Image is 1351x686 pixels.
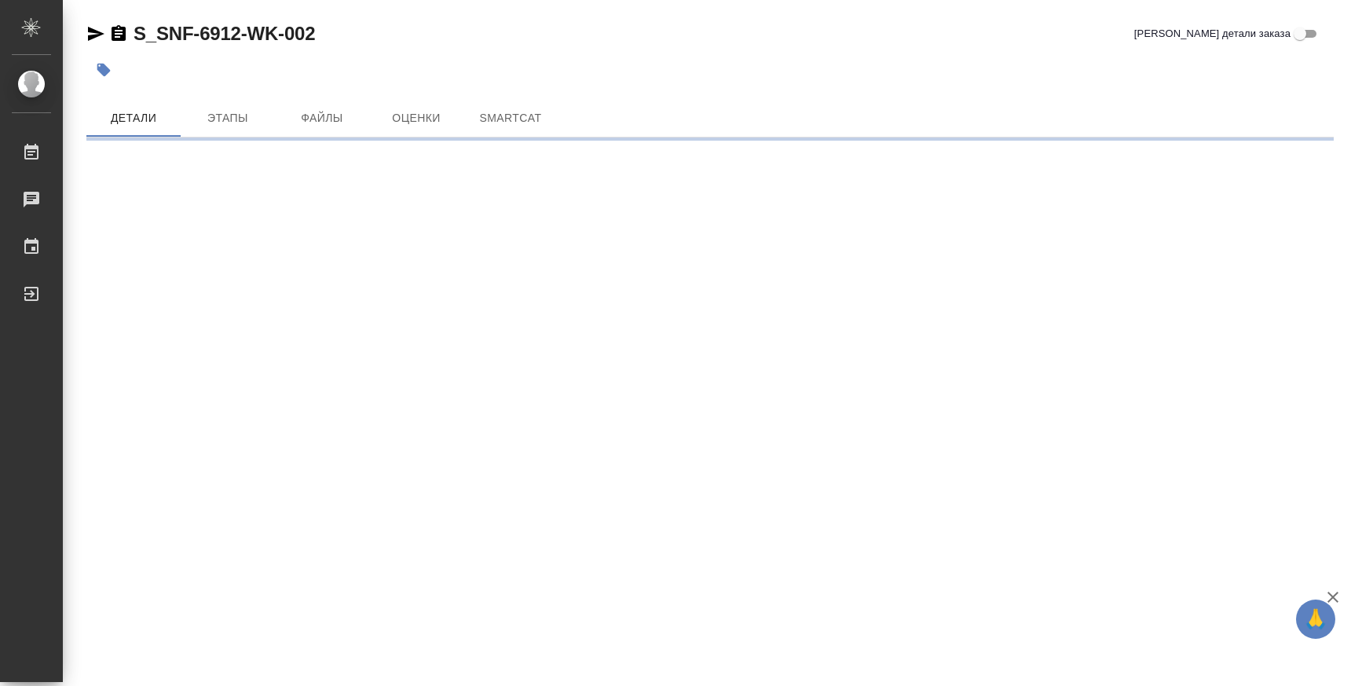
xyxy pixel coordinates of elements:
[1296,600,1335,639] button: 🙏
[190,108,265,128] span: Этапы
[1134,26,1291,42] span: [PERSON_NAME] детали заказа
[379,108,454,128] span: Оценки
[134,23,315,44] a: S_SNF-6912-WK-002
[86,53,121,87] button: Добавить тэг
[473,108,548,128] span: SmartCat
[109,24,128,43] button: Скопировать ссылку
[96,108,171,128] span: Детали
[1302,603,1329,636] span: 🙏
[284,108,360,128] span: Файлы
[86,24,105,43] button: Скопировать ссылку для ЯМессенджера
